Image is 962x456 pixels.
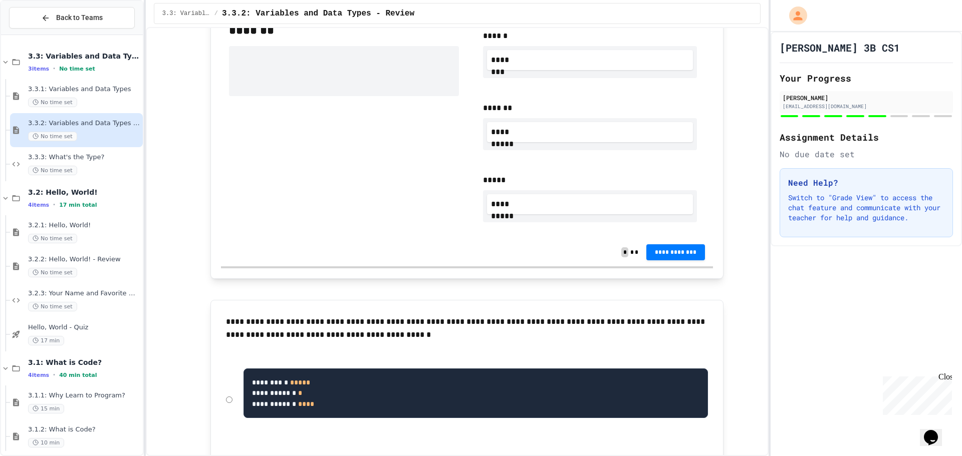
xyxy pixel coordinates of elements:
[28,188,141,197] span: 3.2: Hello, World!
[28,85,141,94] span: 3.3.1: Variables and Data Types
[28,358,141,367] span: 3.1: What is Code?
[214,10,218,18] span: /
[783,93,950,102] div: [PERSON_NAME]
[780,148,953,160] div: No due date set
[59,66,95,72] span: No time set
[28,234,77,243] span: No time set
[222,8,414,20] span: 3.3.2: Variables and Data Types - Review
[780,41,900,55] h1: [PERSON_NAME] 3B CS1
[28,66,49,72] span: 3 items
[28,425,141,434] span: 3.1.2: What is Code?
[28,438,64,447] span: 10 min
[28,221,141,230] span: 3.2.1: Hello, World!
[28,289,141,298] span: 3.2.3: Your Name and Favorite Movie
[28,336,64,345] span: 17 min
[788,177,944,189] h3: Need Help?
[28,391,141,400] span: 3.1.1: Why Learn to Program?
[28,98,77,107] span: No time set
[59,202,97,208] span: 17 min total
[28,255,141,264] span: 3.2.2: Hello, World! - Review
[788,193,944,223] p: Switch to "Grade View" to access the chat feature and communicate with your teacher for help and ...
[28,323,141,332] span: Hello, World - Quiz
[779,4,810,27] div: My Account
[783,103,950,110] div: [EMAIL_ADDRESS][DOMAIN_NAME]
[28,166,77,175] span: No time set
[162,10,210,18] span: 3.3: Variables and Data Types
[59,372,97,378] span: 40 min total
[28,302,77,311] span: No time set
[56,13,103,23] span: Back to Teams
[28,52,141,61] span: 3.3: Variables and Data Types
[53,201,55,209] span: •
[879,372,952,415] iframe: chat widget
[780,71,953,85] h2: Your Progress
[28,119,141,128] span: 3.3.2: Variables and Data Types - Review
[28,153,141,162] span: 3.3.3: What's the Type?
[780,130,953,144] h2: Assignment Details
[920,416,952,446] iframe: chat widget
[28,132,77,141] span: No time set
[9,7,135,29] button: Back to Teams
[28,404,64,413] span: 15 min
[53,65,55,73] span: •
[28,372,49,378] span: 4 items
[53,371,55,379] span: •
[28,268,77,277] span: No time set
[28,202,49,208] span: 4 items
[4,4,69,64] div: Chat with us now!Close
